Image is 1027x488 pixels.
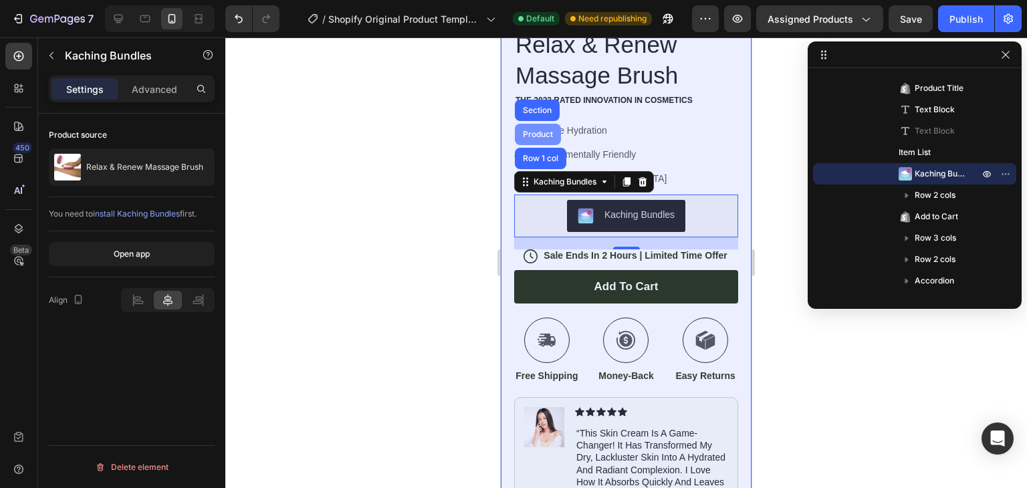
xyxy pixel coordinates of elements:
span: / [322,12,326,26]
span: Row 3 cols [915,231,956,245]
p: “this skin cream is a game-changer! it has transformed my dry, lackluster skin into a hydrated an... [76,390,226,475]
span: Kaching Bundles [915,167,965,180]
span: Product Title [915,82,963,95]
p: 7 [88,11,94,27]
p: Kaching Bundles [65,47,179,64]
button: Open app [49,242,215,266]
button: Publish [938,5,994,32]
div: Add to cart [93,242,157,257]
img: product feature img [54,154,81,180]
div: 450 [13,142,32,153]
span: Shopify Original Product Template [328,12,481,26]
button: Kaching Bundles [66,162,185,195]
p: Intense Hydration [33,86,166,100]
div: Section [19,69,53,77]
button: Add to cart [13,233,237,266]
button: 7 [5,5,100,32]
p: Free Shipping [15,332,78,344]
span: Assigned Products [768,12,853,26]
button: Save [889,5,933,32]
div: Product [19,93,55,101]
div: Row 1 col [19,117,60,125]
span: Need republishing [578,13,647,25]
p: The 2023 Rated Innovation in Cosmetics [15,58,236,69]
div: Delete element [95,459,168,475]
p: Money-Back [94,332,157,344]
button: Delete element [49,457,215,478]
div: Undo/Redo [225,5,279,32]
p: Environmentally Friendly [33,110,166,124]
p: Relax & Renew Massage Brush [86,162,203,172]
p: Settings [66,82,104,96]
img: gempages_432750572815254551-7b7b6beb-2475-4cab-a8a5-5bad2acafc04.png [23,370,64,410]
span: Save [900,13,922,25]
span: Add to Cart [915,210,958,223]
div: You need to first. [49,208,215,220]
p: Sale Ends In 2 Hours | Limited Time Offer [43,212,226,224]
div: Open Intercom Messenger [982,422,1014,455]
img: Kaching Bundles [899,167,912,180]
span: Text Block [915,124,955,138]
div: Beta [10,245,32,255]
div: Kaching Bundles [30,138,98,150]
p: Advanced [132,82,177,96]
span: install Kaching Bundles [93,209,180,219]
iframe: Design area [501,37,752,488]
div: Align [49,291,86,310]
span: Default [526,13,554,25]
span: Accordion [915,274,954,287]
span: Text Block [915,103,955,116]
p: Easy Returns [173,332,236,344]
span: Row 2 cols [915,253,955,266]
div: Publish [949,12,983,26]
div: Product source [49,129,107,141]
div: Kaching Bundles [104,170,174,185]
div: Open app [114,248,150,260]
button: Assigned Products [756,5,883,32]
span: Item List [899,146,931,159]
img: KachingBundles.png [77,170,93,187]
span: Row 2 cols [915,189,955,202]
